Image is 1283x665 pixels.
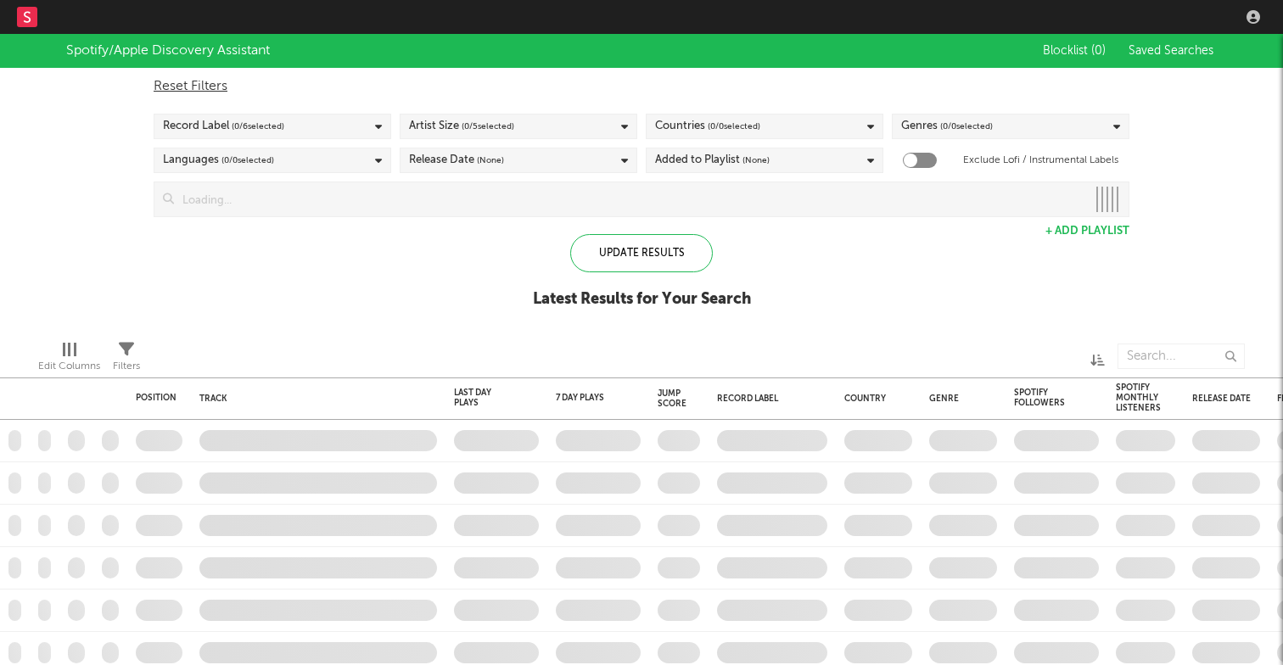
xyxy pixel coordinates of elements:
div: Edit Columns [38,356,100,377]
button: Saved Searches [1123,44,1217,58]
div: Artist Size [409,116,514,137]
div: Reset Filters [154,76,1129,97]
span: Blocklist [1043,45,1106,57]
div: Record Label [163,116,284,137]
div: Genre [929,394,989,404]
div: Countries [655,116,760,137]
div: Spotify Monthly Listeners [1116,383,1161,413]
span: (None) [742,150,770,170]
div: Jump Score [658,388,686,409]
span: ( 0 / 0 selected) [708,116,760,137]
span: ( 0 / 5 selected) [462,116,514,137]
span: ( 0 / 6 selected) [232,116,284,137]
div: Track [199,394,429,404]
div: Filters [113,335,140,384]
div: Country [844,394,904,404]
div: Latest Results for Your Search [533,289,751,310]
div: Languages [163,150,274,170]
div: Added to Playlist [655,150,770,170]
div: Position [136,393,176,403]
div: Update Results [570,234,713,272]
div: Edit Columns [38,335,100,384]
div: Filters [113,356,140,377]
span: Saved Searches [1129,45,1217,57]
div: Release Date [409,150,504,170]
div: Genres [901,116,993,137]
span: ( 0 ) [1091,45,1106,57]
span: ( 0 / 0 selected) [940,116,993,137]
span: ( 0 / 0 selected) [221,150,274,170]
div: Release Date [1192,394,1252,404]
div: Spotify/Apple Discovery Assistant [66,41,270,61]
label: Exclude Lofi / Instrumental Labels [963,150,1118,170]
input: Search... [1118,344,1245,369]
div: 7 Day Plays [556,393,615,403]
div: Record Label [717,394,819,404]
span: (None) [477,150,504,170]
input: Loading... [174,182,1086,216]
div: Spotify Followers [1014,388,1073,408]
button: + Add Playlist [1045,226,1129,237]
div: Last Day Plays [454,388,513,408]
